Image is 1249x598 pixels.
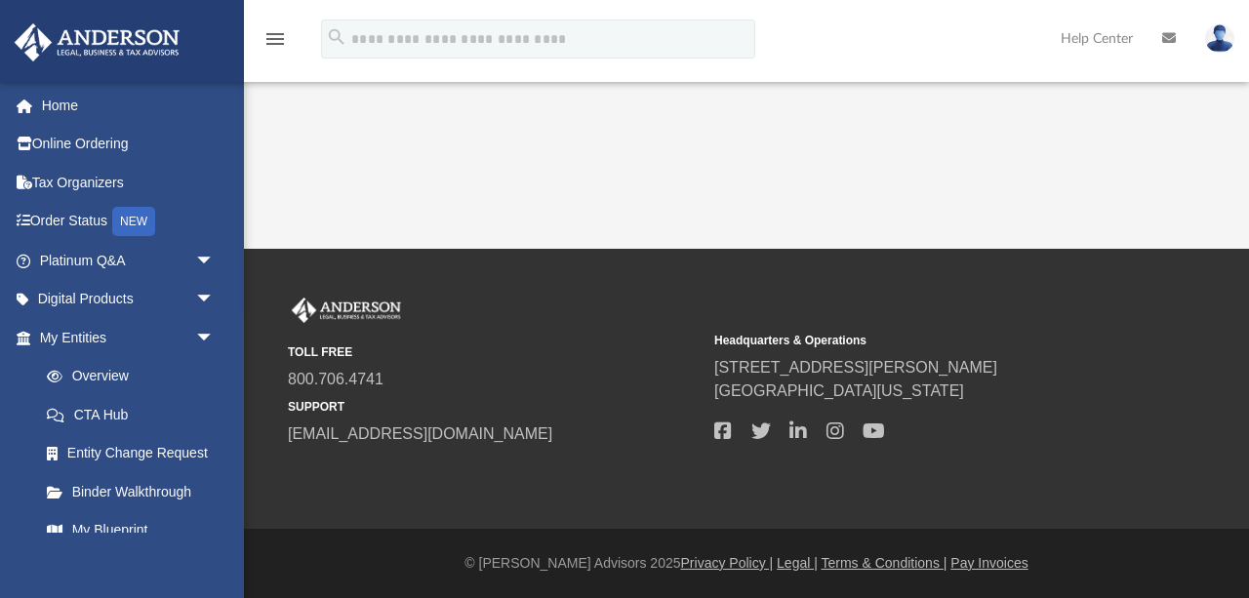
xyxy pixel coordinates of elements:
[288,298,405,323] img: Anderson Advisors Platinum Portal
[14,86,244,125] a: Home
[195,280,234,320] span: arrow_drop_down
[777,555,818,571] a: Legal |
[1205,24,1234,53] img: User Pic
[950,555,1027,571] a: Pay Invoices
[27,395,244,434] a: CTA Hub
[27,357,244,396] a: Overview
[244,553,1249,574] div: © [PERSON_NAME] Advisors 2025
[14,241,244,280] a: Platinum Q&Aarrow_drop_down
[263,27,287,51] i: menu
[14,280,244,319] a: Digital Productsarrow_drop_down
[27,511,234,550] a: My Blueprint
[288,343,701,361] small: TOLL FREE
[263,37,287,51] a: menu
[14,202,244,242] a: Order StatusNEW
[714,332,1127,349] small: Headquarters & Operations
[681,555,774,571] a: Privacy Policy |
[14,163,244,202] a: Tax Organizers
[14,125,244,164] a: Online Ordering
[714,359,997,376] a: [STREET_ADDRESS][PERSON_NAME]
[288,398,701,416] small: SUPPORT
[27,434,244,473] a: Entity Change Request
[27,472,244,511] a: Binder Walkthrough
[195,241,234,281] span: arrow_drop_down
[14,318,244,357] a: My Entitiesarrow_drop_down
[714,382,964,399] a: [GEOGRAPHIC_DATA][US_STATE]
[9,23,185,61] img: Anderson Advisors Platinum Portal
[195,318,234,358] span: arrow_drop_down
[326,26,347,48] i: search
[112,207,155,236] div: NEW
[288,425,552,442] a: [EMAIL_ADDRESS][DOMAIN_NAME]
[822,555,947,571] a: Terms & Conditions |
[288,371,383,387] a: 800.706.4741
